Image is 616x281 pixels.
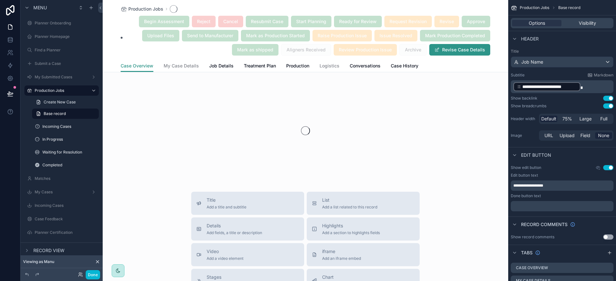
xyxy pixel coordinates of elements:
[191,217,304,241] button: DetailsAdd fields, a title or description
[207,223,262,229] span: Details
[322,274,370,280] span: Chart
[322,223,380,229] span: Highlights
[207,248,244,255] span: Video
[322,230,380,235] span: Add a section to highlights fields
[121,60,153,72] a: Case Overview
[307,217,420,241] button: HighlightsAdd a section to highlights fields
[207,205,246,210] span: Add a title and subtitle
[521,59,543,65] span: Job Name
[429,44,490,56] button: Revise Case Details
[86,270,100,279] button: Done
[35,21,98,26] label: Planner Onboarding
[24,18,99,28] a: Planner Onboarding
[35,176,98,181] label: Matches
[42,162,98,168] label: Completed
[320,63,339,69] span: Logistics
[322,248,361,255] span: iframe
[33,247,64,254] span: Record view
[24,187,99,197] a: My Cases
[24,173,99,184] a: Matches
[35,230,98,235] label: Planner Certification
[35,216,98,222] label: Case Feedback
[244,63,276,69] span: Treatment Plan
[541,116,556,122] span: Default
[511,173,538,178] label: Edit button text
[511,180,613,191] div: scrollable content
[320,60,339,73] a: Logistics
[307,192,420,215] button: ListAdd a list related to this record
[350,60,381,73] a: Conversations
[191,192,304,215] button: TitleAdd a title and subtitle
[32,147,99,157] a: Waiting for Resolution
[24,58,99,69] a: Submit a Case
[244,60,276,73] a: Treatment Plan
[207,230,262,235] span: Add fields, a title or description
[32,109,99,119] a: Base record
[511,201,613,211] div: scrollable content
[23,259,54,264] span: Viewing as Manu
[44,100,76,105] span: Create New Case
[209,63,234,69] span: Job Details
[24,31,99,42] a: Planner Homepage
[164,63,199,69] span: My Case Details
[286,60,309,73] a: Production
[32,134,99,145] a: In Progress
[35,48,98,53] label: Find a Planner
[42,137,98,142] label: In Progress
[191,243,304,266] button: VideoAdd a video element
[598,132,609,139] span: None
[511,193,541,198] label: Done button text
[511,49,613,54] label: Title
[32,97,99,107] a: Create New Case
[121,6,163,12] a: Production Jobs
[33,4,47,11] span: Menu
[24,214,99,224] a: Case Feedback
[44,111,66,116] span: Base record
[207,256,244,261] span: Add a video element
[562,116,572,122] span: 75%
[42,150,98,155] label: Waiting for Resolution
[42,124,98,129] label: Incoming Cases
[164,60,199,73] a: My Case Details
[24,200,99,211] a: Incoming Cases
[24,85,99,96] a: Production Jobs
[32,121,99,132] a: Incoming Cases
[511,96,537,101] div: Show backlink
[322,256,361,261] span: Add an iframe embed
[521,36,539,42] span: Header
[580,132,590,139] span: Field
[35,61,98,66] label: Submit a Case
[32,160,99,170] a: Completed
[322,205,377,210] span: Add a list related to this record
[521,221,568,228] span: Record comments
[558,5,580,10] span: Base record
[587,73,613,78] a: Markdown
[511,103,546,109] div: Show breadcrumbs
[560,132,575,139] span: Upload
[516,265,548,270] label: Case Overview
[529,20,545,26] span: Options
[511,234,554,240] div: Show record comments
[579,116,592,122] span: Large
[600,116,607,122] span: Full
[544,132,553,139] span: URL
[391,63,418,69] span: Case History
[24,227,99,238] a: Planner Certification
[286,63,309,69] span: Production
[511,80,613,93] div: scrollable content
[35,189,89,195] label: My Cases
[521,250,533,256] span: Tabs
[511,57,613,67] button: Job Name
[207,274,245,280] span: Stages
[520,5,549,10] span: Production Jobs
[24,45,99,55] a: Find a Planner
[391,60,418,73] a: Case History
[322,197,377,203] span: List
[209,60,234,73] a: Job Details
[207,197,246,203] span: Title
[511,133,536,138] label: Image
[350,63,381,69] span: Conversations
[511,165,541,170] label: Show edit button
[24,241,99,251] a: My Profile & Preferences
[579,20,596,26] span: Visibility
